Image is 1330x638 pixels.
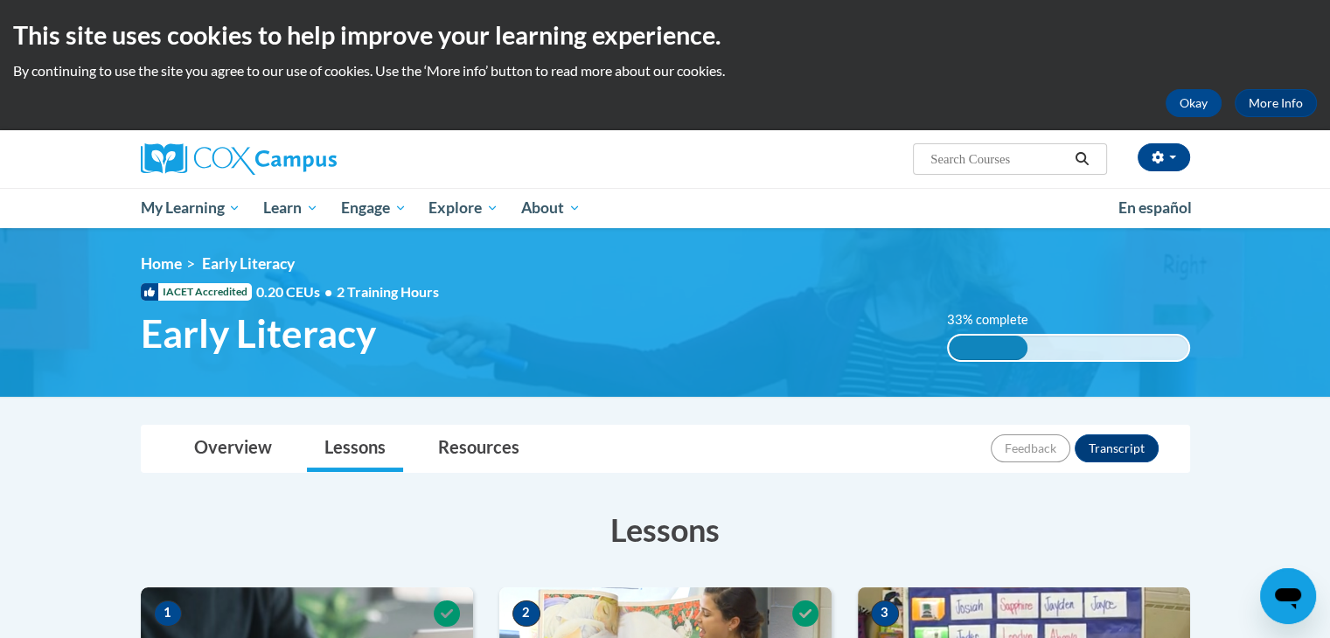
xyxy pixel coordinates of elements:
[421,426,537,472] a: Resources
[141,283,252,301] span: IACET Accredited
[417,188,510,228] a: Explore
[947,310,1048,329] label: 33% complete
[141,254,182,273] a: Home
[13,61,1317,80] p: By continuing to use the site you agree to our use of cookies. Use the ‘More info’ button to read...
[871,600,899,627] span: 3
[1166,89,1222,117] button: Okay
[13,17,1317,52] h2: This site uses cookies to help improve your learning experience.
[263,198,318,218] span: Learn
[141,143,337,175] img: Cox Campus
[252,188,330,228] a: Learn
[177,426,289,472] a: Overview
[1075,434,1159,462] button: Transcript
[307,426,403,472] a: Lessons
[140,198,240,218] span: My Learning
[141,508,1190,551] h3: Lessons
[1235,89,1317,117] a: More Info
[337,283,439,300] span: 2 Training Hours
[1069,149,1095,170] button: Search
[1107,190,1203,226] a: En español
[154,600,182,627] span: 1
[1138,143,1190,171] button: Account Settings
[929,149,1069,170] input: Search Courses
[129,188,253,228] a: My Learning
[512,600,540,627] span: 2
[324,283,332,300] span: •
[949,336,1027,360] div: 33% complete
[141,143,473,175] a: Cox Campus
[141,310,376,357] span: Early Literacy
[1260,568,1316,624] iframe: Button to launch messaging window
[428,198,498,218] span: Explore
[202,254,295,273] span: Early Literacy
[1118,198,1192,217] span: En español
[991,434,1070,462] button: Feedback
[256,282,337,302] span: 0.20 CEUs
[521,198,581,218] span: About
[330,188,418,228] a: Engage
[510,188,592,228] a: About
[341,198,407,218] span: Engage
[115,188,1216,228] div: Main menu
